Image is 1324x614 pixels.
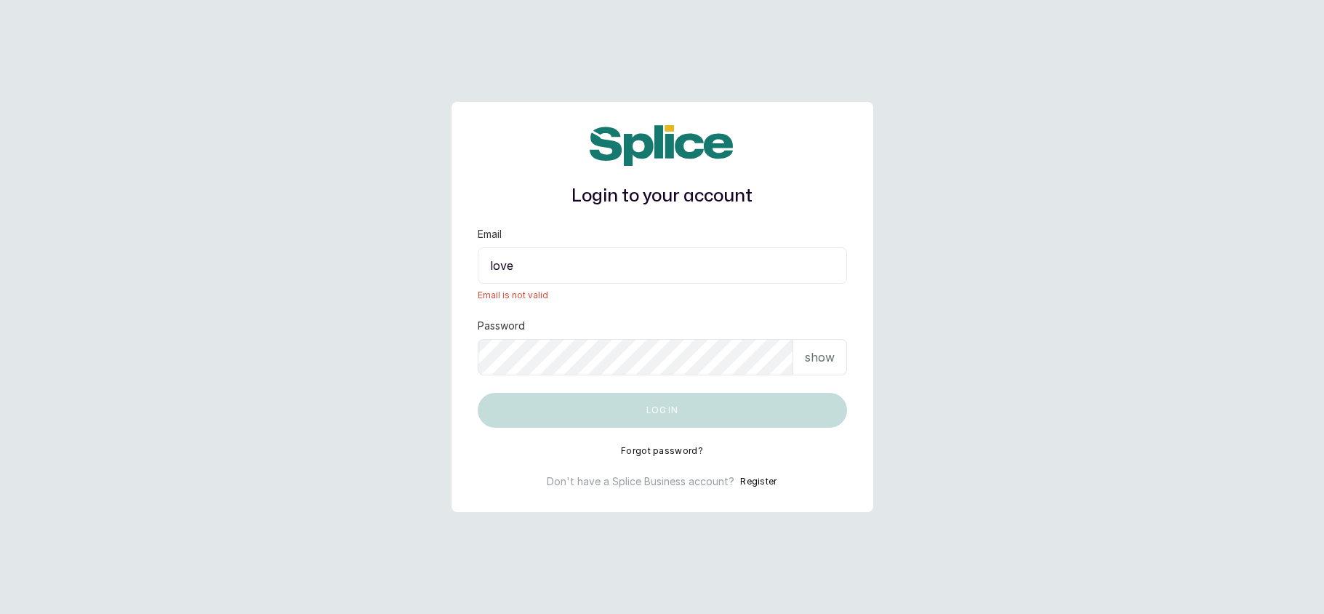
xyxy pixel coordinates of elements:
[478,227,502,242] label: Email
[478,183,847,210] h1: Login to your account
[740,474,777,489] button: Register
[805,348,835,366] p: show
[547,474,734,489] p: Don't have a Splice Business account?
[478,247,847,284] input: email@acme.com
[478,290,847,301] span: Email is not valid
[478,319,525,333] label: Password
[478,393,847,428] button: Log in
[621,445,703,457] button: Forgot password?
